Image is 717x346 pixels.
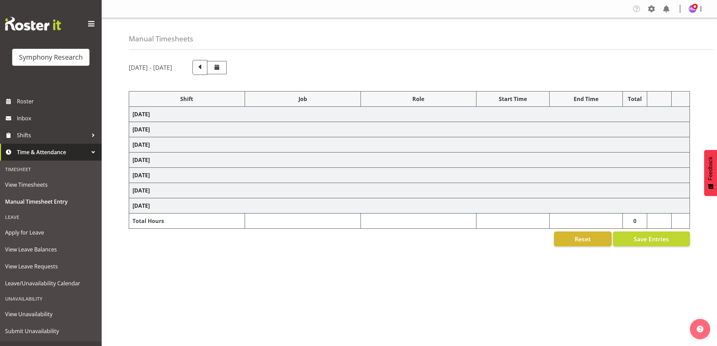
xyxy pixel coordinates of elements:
span: View Leave Balances [5,244,97,255]
span: Leave/Unavailability Calendar [5,278,97,288]
span: Feedback [708,157,714,180]
button: Save Entries [613,231,690,246]
a: View Leave Balances [2,241,100,258]
h5: [DATE] - [DATE] [129,64,172,71]
td: Total Hours [129,213,245,229]
td: [DATE] [129,152,690,168]
td: [DATE] [129,198,690,213]
img: Rosterit website logo [5,17,61,30]
div: Start Time [480,95,546,103]
span: View Timesheets [5,180,97,190]
div: Timesheet [2,162,100,176]
a: View Leave Requests [2,258,100,275]
div: Total [626,95,643,103]
a: View Timesheets [2,176,100,193]
span: View Unavailability [5,309,97,319]
a: View Unavailability [2,306,100,323]
img: help-xxl-2.png [697,326,703,332]
span: View Leave Requests [5,261,97,271]
div: Symphony Research [19,52,83,62]
button: Reset [554,231,612,246]
td: [DATE] [129,183,690,198]
a: Leave/Unavailability Calendar [2,275,100,292]
span: Save Entries [634,235,669,243]
div: Shift [132,95,241,103]
div: End Time [553,95,619,103]
div: Leave [2,210,100,224]
td: [DATE] [129,168,690,183]
span: Inbox [17,113,98,123]
span: Time & Attendance [17,147,88,157]
span: Manual Timesheet Entry [5,197,97,207]
button: Feedback - Show survey [704,150,717,196]
a: Manual Timesheet Entry [2,193,100,210]
td: [DATE] [129,107,690,122]
div: Unavailability [2,292,100,306]
span: Roster [17,96,98,106]
td: 0 [623,213,647,229]
span: Shifts [17,130,88,140]
span: Reset [575,235,591,243]
span: Apply for Leave [5,227,97,238]
td: [DATE] [129,122,690,137]
img: hitesh-makan1261.jpg [689,5,697,13]
a: Apply for Leave [2,224,100,241]
span: Submit Unavailability [5,326,97,336]
h4: Manual Timesheets [129,35,193,43]
div: Role [364,95,473,103]
div: Job [248,95,357,103]
a: Submit Unavailability [2,323,100,340]
td: [DATE] [129,137,690,152]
